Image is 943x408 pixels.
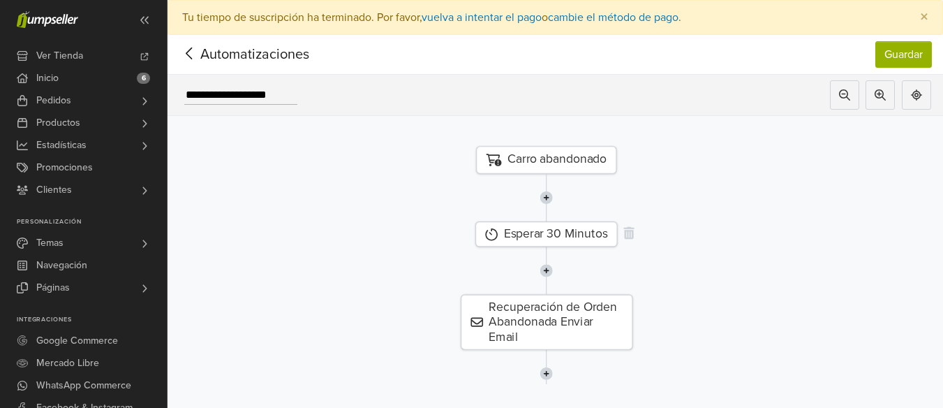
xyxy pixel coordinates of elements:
a: vuelva a intentar el pago [422,10,542,24]
button: Close [906,1,942,34]
span: Productos [36,112,80,134]
img: line-7960e5f4d2b50ad2986e.svg [540,349,553,397]
img: line-7960e5f4d2b50ad2986e.svg [540,247,553,295]
p: Personalización [17,218,167,226]
span: 6 [137,73,150,84]
span: Páginas [36,277,70,299]
span: × [920,7,928,27]
button: Guardar [875,41,932,68]
span: Mercado Libre [36,352,99,374]
img: line-7960e5f4d2b50ad2986e.svg [540,174,553,221]
div: Esperar 30 Minutos [475,221,617,247]
div: Recuperación de Orden Abandonada Enviar Email [461,295,632,350]
span: Estadísticas [36,134,87,156]
div: Carro abandonado [476,146,616,174]
span: Promociones [36,156,93,179]
span: Inicio [36,67,59,89]
span: Google Commerce [36,330,118,352]
a: cambie el método de pago [548,10,678,24]
p: Integraciones [17,316,167,324]
span: Automatizaciones [179,44,288,65]
span: Temas [36,232,64,254]
span: Ver Tienda [36,45,83,67]
span: WhatsApp Commerce [36,374,131,397]
span: Pedidos [36,89,71,112]
span: Clientes [36,179,72,201]
span: Navegación [36,254,87,277]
